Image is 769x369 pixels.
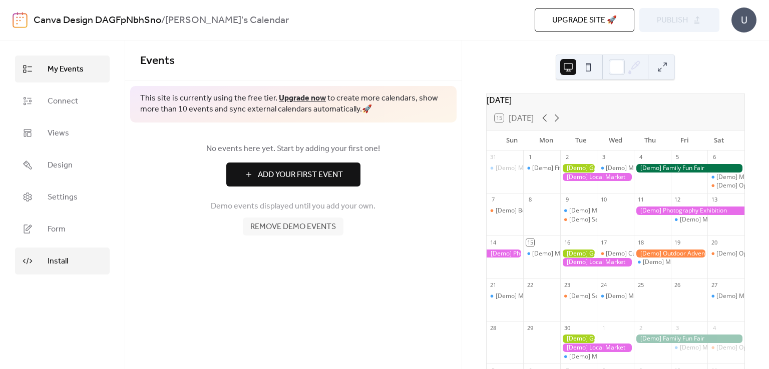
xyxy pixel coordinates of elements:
[634,249,707,258] div: [Demo] Outdoor Adventure Day
[707,181,744,190] div: [Demo] Open Mic Night
[532,164,604,172] div: [Demo] Fitness Bootcamp
[487,249,524,258] div: [Demo] Photography Exhibition
[707,343,744,352] div: [Demo] Open Mic Night
[707,292,744,300] div: [Demo] Morning Yoga Bliss
[15,87,110,114] a: Connect
[564,130,598,150] div: Tue
[560,206,597,215] div: [Demo] Morning Yoga Bliss
[597,292,634,300] div: [Demo] Morning Yoga Bliss
[48,223,66,235] span: Form
[243,217,343,235] button: Remove demo events
[48,255,68,267] span: Install
[637,281,644,289] div: 25
[710,196,718,203] div: 13
[634,164,744,172] div: [Demo] Family Fun Fair
[569,292,644,300] div: [Demo] Seniors' Social Tea
[674,281,681,289] div: 26
[496,206,576,215] div: [Demo] Book Club Gathering
[15,247,110,274] a: Install
[13,12,28,28] img: logo
[680,215,756,224] div: [Demo] Morning Yoga Bliss
[597,164,634,172] div: [Demo] Morning Yoga Bliss
[490,153,497,161] div: 31
[496,164,572,172] div: [Demo] Morning Yoga Bliss
[674,153,681,161] div: 5
[563,196,571,203] div: 9
[140,162,447,186] a: Add Your First Event
[674,324,681,331] div: 3
[526,153,534,161] div: 1
[523,164,560,172] div: [Demo] Fitness Bootcamp
[526,196,534,203] div: 8
[600,281,607,289] div: 24
[48,159,73,171] span: Design
[523,249,560,258] div: [Demo] Morning Yoga Bliss
[15,151,110,178] a: Design
[680,343,756,352] div: [Demo] Morning Yoga Bliss
[671,215,708,224] div: [Demo] Morning Yoga Bliss
[529,130,564,150] div: Mon
[569,206,645,215] div: [Demo] Morning Yoga Bliss
[560,215,597,224] div: [Demo] Seniors' Social Tea
[15,183,110,210] a: Settings
[600,196,607,203] div: 10
[560,352,597,361] div: [Demo] Morning Yoga Bliss
[560,343,634,352] div: [Demo] Local Market
[606,292,682,300] div: [Demo] Morning Yoga Bliss
[560,292,597,300] div: [Demo] Seniors' Social Tea
[671,343,708,352] div: [Demo] Morning Yoga Bliss
[496,292,572,300] div: [Demo] Morning Yoga Bliss
[15,119,110,146] a: Views
[34,11,161,30] a: Canva Design DAGFpNbhSno
[535,8,634,32] button: Upgrade site 🚀
[633,130,667,150] div: Thu
[637,196,644,203] div: 11
[211,200,375,212] span: Demo events displayed until you add your own.
[532,249,608,258] div: [Demo] Morning Yoga Bliss
[563,281,571,289] div: 23
[140,143,447,155] span: No events here yet. Start by adding your first one!
[710,324,718,331] div: 4
[563,324,571,331] div: 30
[258,169,343,181] span: Add Your First Event
[563,238,571,246] div: 16
[140,50,175,72] span: Events
[569,352,645,361] div: [Demo] Morning Yoga Bliss
[674,196,681,203] div: 12
[526,238,534,246] div: 15
[710,153,718,161] div: 6
[140,93,447,115] span: This site is currently using the free tier. to create more calendars, show more than 10 events an...
[48,127,69,139] span: Views
[226,162,360,186] button: Add Your First Event
[731,7,756,32] div: U
[569,215,644,224] div: [Demo] Seniors' Social Tea
[490,196,497,203] div: 7
[560,334,597,343] div: [Demo] Gardening Workshop
[707,173,744,181] div: [Demo] Morning Yoga Bliss
[702,130,736,150] div: Sat
[606,249,692,258] div: [Demo] Culinary Cooking Class
[490,281,497,289] div: 21
[250,221,336,233] span: Remove demo events
[487,206,524,215] div: [Demo] Book Club Gathering
[490,324,497,331] div: 28
[495,130,529,150] div: Sun
[15,215,110,242] a: Form
[674,238,681,246] div: 19
[634,258,671,266] div: [Demo] Morning Yoga Bliss
[710,238,718,246] div: 20
[526,324,534,331] div: 29
[560,258,634,266] div: [Demo] Local Market
[643,258,719,266] div: [Demo] Morning Yoga Bliss
[165,11,289,30] b: [PERSON_NAME]'s Calendar
[487,94,744,106] div: [DATE]
[552,14,617,26] span: Upgrade site 🚀
[597,249,634,258] div: [Demo] Culinary Cooking Class
[710,281,718,289] div: 27
[634,334,744,343] div: [Demo] Family Fun Fair
[637,324,644,331] div: 2
[279,90,326,106] a: Upgrade now
[707,249,744,258] div: [Demo] Open Mic Night
[606,164,682,172] div: [Demo] Morning Yoga Bliss
[667,130,702,150] div: Fri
